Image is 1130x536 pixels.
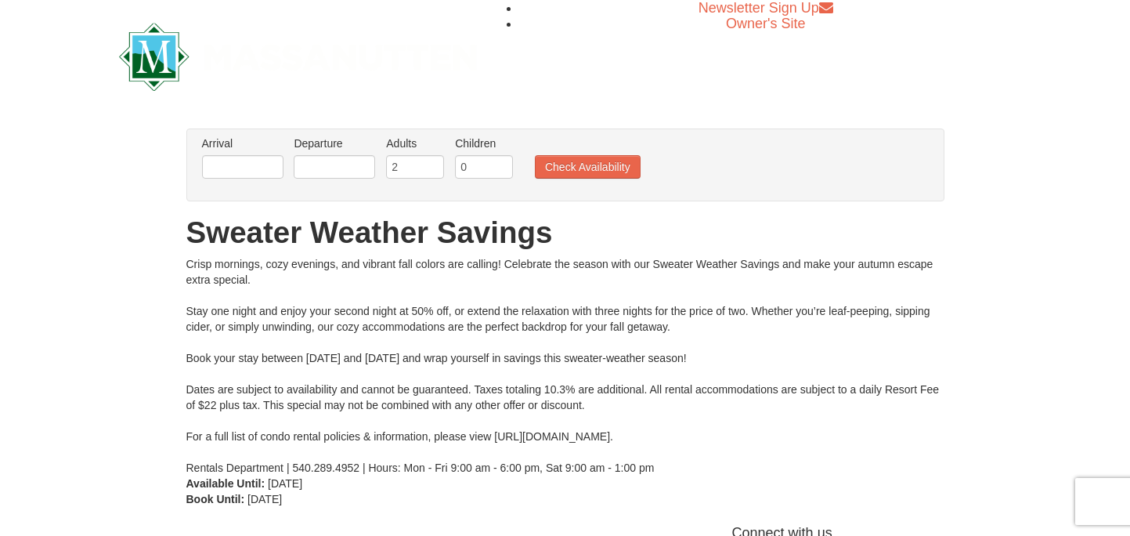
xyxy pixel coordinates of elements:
[726,16,805,31] a: Owner's Site
[119,23,478,91] img: Massanutten Resort Logo
[186,477,265,490] strong: Available Until:
[186,217,944,248] h1: Sweater Weather Savings
[386,136,444,151] label: Adults
[294,136,375,151] label: Departure
[186,493,245,505] strong: Book Until:
[535,155,641,179] button: Check Availability
[119,36,478,73] a: Massanutten Resort
[202,136,283,151] label: Arrival
[247,493,282,505] span: [DATE]
[186,256,944,476] div: Crisp mornings, cozy evenings, and vibrant fall colors are calling! Celebrate the season with our...
[455,136,513,151] label: Children
[268,477,302,490] span: [DATE]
